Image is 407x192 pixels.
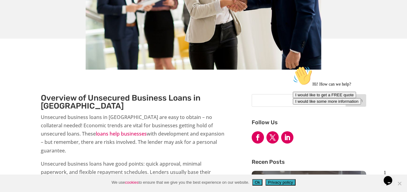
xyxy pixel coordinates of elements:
img: :wave: [2,2,22,22]
a: Follow on Facebook [252,131,264,144]
span: We use to ensure that we give you the best experience on our website. [111,179,249,186]
a: Follow on LinkedIn [281,131,293,144]
a: cookies [125,180,138,185]
button: I would like to get a FREE quote [2,28,66,35]
iframe: chat widget [290,63,401,164]
button: Privacy policy [266,179,295,186]
iframe: chat widget [381,167,401,186]
a: loans help businesses [96,130,147,137]
h4: Recen Posts [252,159,366,168]
span: Hi! How can we help? [2,18,61,23]
button: I would like some more information [2,35,71,41]
p: Unsecured business loans in [GEOGRAPHIC_DATA] are easy to obtain – no collateral needed! Economic... [41,113,226,160]
h4: Follow Us [252,120,366,128]
a: Follow on X [266,131,279,144]
button: Ok [252,179,262,186]
div: 👋Hi! How can we help?I would like to get a FREE quoteI would like some more information [2,2,113,41]
h2: Overview of Unsecured Business Loans in [GEOGRAPHIC_DATA] [41,94,226,113]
